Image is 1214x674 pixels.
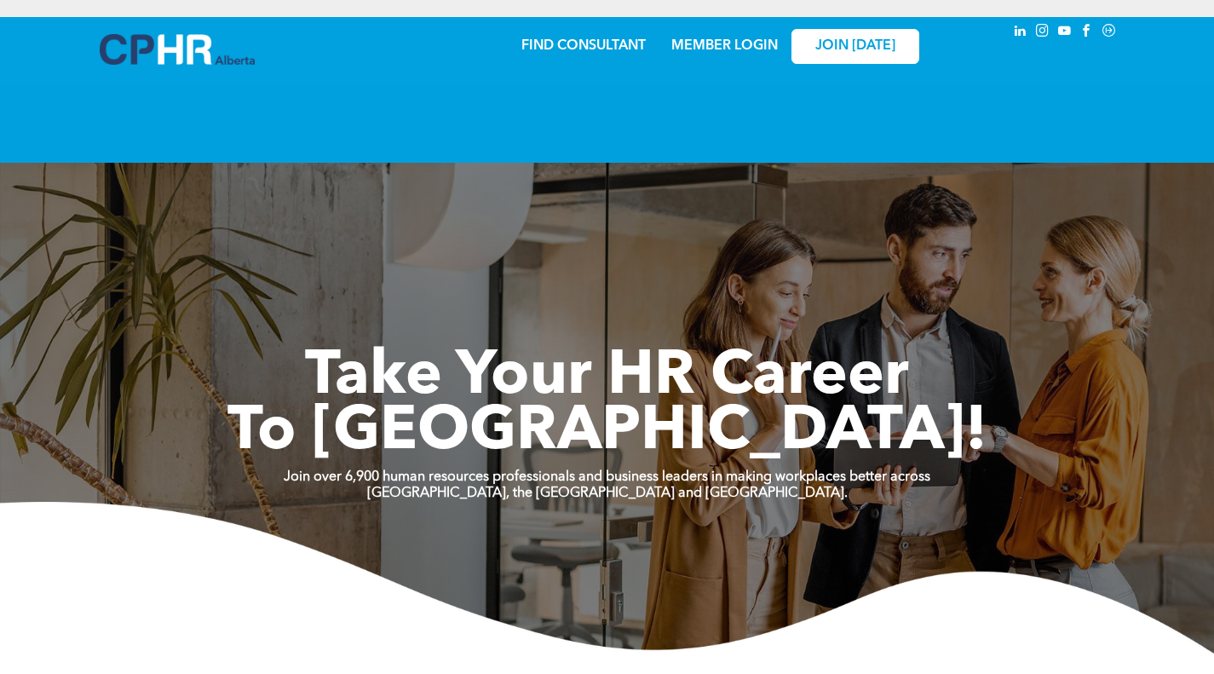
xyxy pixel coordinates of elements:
[521,39,646,53] a: FIND CONSULTANT
[1078,21,1096,44] a: facebook
[791,29,919,64] a: JOIN [DATE]
[1100,21,1119,44] a: Social network
[100,34,255,65] img: A blue and white logo for cp alberta
[284,470,930,484] strong: Join over 6,900 human resources professionals and business leaders in making workplaces better ac...
[1011,21,1030,44] a: linkedin
[305,347,909,408] span: Take Your HR Career
[1056,21,1074,44] a: youtube
[671,39,778,53] a: MEMBER LOGIN
[815,38,895,55] span: JOIN [DATE]
[227,402,987,464] span: To [GEOGRAPHIC_DATA]!
[367,487,848,500] strong: [GEOGRAPHIC_DATA], the [GEOGRAPHIC_DATA] and [GEOGRAPHIC_DATA].
[1033,21,1052,44] a: instagram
